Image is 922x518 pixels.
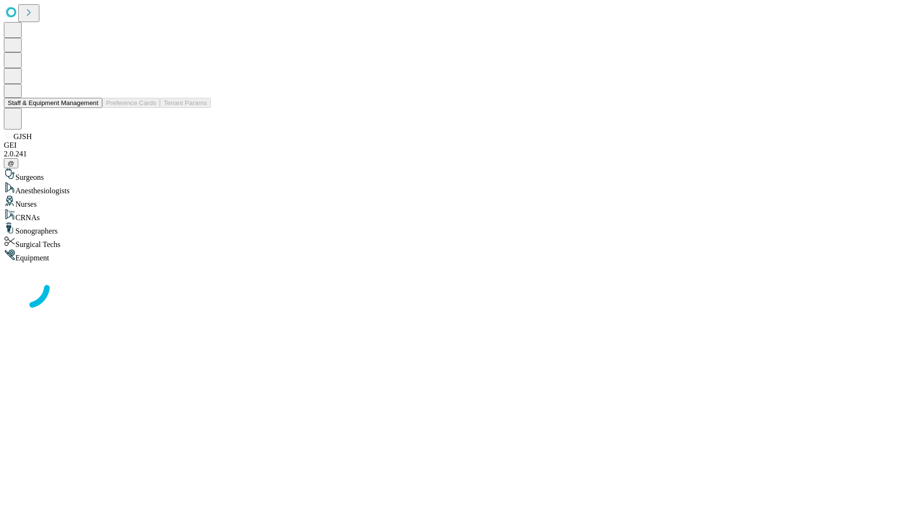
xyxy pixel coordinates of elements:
[4,195,918,209] div: Nurses
[4,235,918,249] div: Surgical Techs
[4,209,918,222] div: CRNAs
[4,150,918,158] div: 2.0.241
[8,160,14,167] span: @
[4,98,102,108] button: Staff & Equipment Management
[4,222,918,235] div: Sonographers
[4,158,18,168] button: @
[4,141,918,150] div: GEI
[102,98,160,108] button: Preference Cards
[160,98,211,108] button: Tenant Params
[4,182,918,195] div: Anesthesiologists
[13,132,32,141] span: GJSH
[4,249,918,262] div: Equipment
[4,168,918,182] div: Surgeons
